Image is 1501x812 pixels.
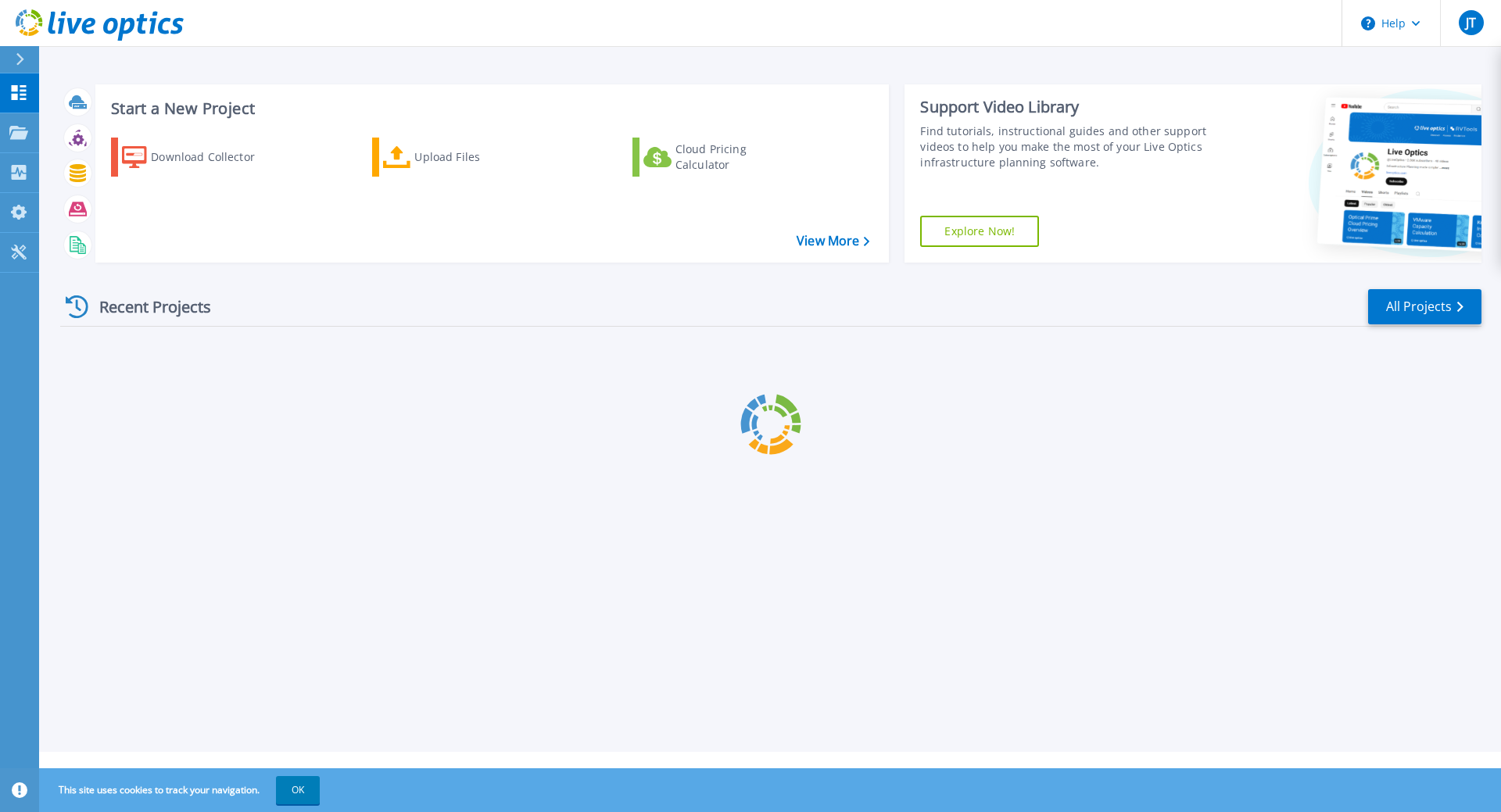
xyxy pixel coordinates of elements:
div: Find tutorials, instructional guides and other support videos to help you make the most of your L... [920,123,1214,170]
a: Cloud Pricing Calculator [632,138,807,177]
a: View More [797,234,869,249]
a: All Projects [1368,289,1481,324]
div: Upload Files [414,141,539,173]
a: Explore Now! [920,216,1039,247]
a: Download Collector [111,138,285,177]
a: Upload Files [372,138,546,177]
button: OK [276,776,320,804]
h3: Start a New Project [111,100,869,117]
div: Recent Projects [60,288,232,326]
div: Support Video Library [920,97,1214,117]
span: This site uses cookies to track your navigation. [43,776,320,804]
span: JT [1466,16,1476,29]
div: Download Collector [151,141,276,173]
div: Cloud Pricing Calculator [675,141,801,173]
